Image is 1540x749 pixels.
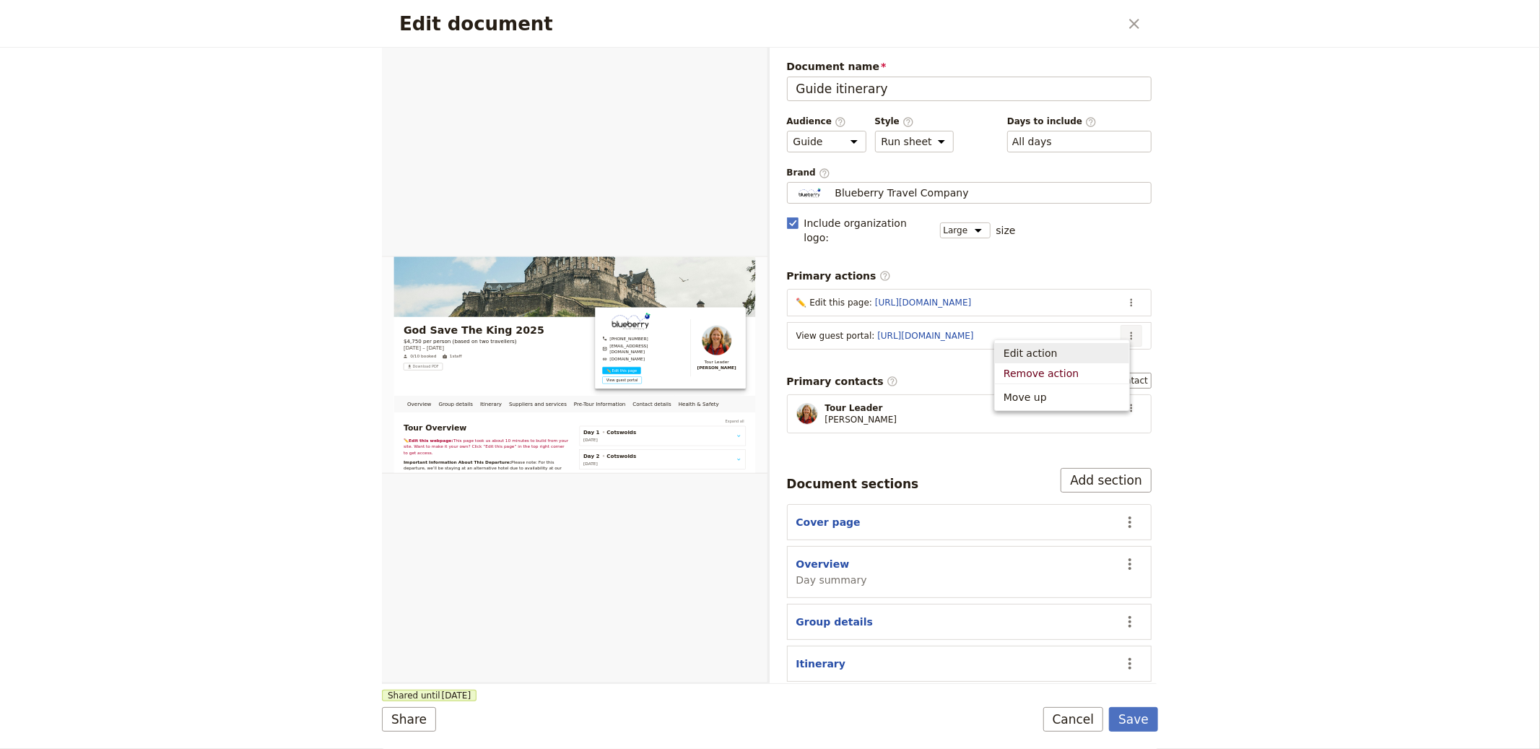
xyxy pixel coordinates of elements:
[1043,707,1104,732] button: Cancel
[940,222,991,238] select: size
[796,557,850,571] button: Overview
[756,246,850,260] span: Tour Leader
[528,133,680,176] img: Blueberry Travel Company logo
[875,116,954,128] span: Style
[546,189,638,204] span: [PHONE_NUMBER]
[1085,116,1097,126] span: ​
[382,690,477,701] span: Shared until
[787,116,866,128] span: Audience
[546,207,721,235] span: [EMAIL_ADDRESS][DOMAIN_NAME]
[767,165,839,237] img: Profile
[442,690,471,701] span: [DATE]
[592,334,702,374] a: Contact details
[483,412,522,430] span: Day 1
[483,490,517,501] span: [DATE]
[996,223,1016,238] span: size
[528,207,721,235] a: info@blueberrytravel.it
[804,216,931,245] span: Include organization logo :
[483,433,517,445] span: [DATE]
[796,330,1115,342] div: View guest portal :
[1061,468,1152,493] button: Add section
[1118,510,1142,534] button: Actions
[52,435,451,475] span: This page took us about 10 minutes to build from your site. Want to make it your own? Click “Edit...
[787,167,1152,179] span: Brand
[528,264,621,282] a: ✏️ Edit this page
[835,116,846,126] span: ​
[451,334,592,374] a: Pre-Tour Information
[819,168,830,178] span: ​
[787,131,866,152] select: Audience​
[1122,12,1147,36] button: Close dialog
[399,13,1119,35] h2: Edit document
[1121,292,1142,313] button: Actions
[1004,346,1058,360] span: Edit action
[825,402,897,414] span: Tour Leader
[1007,116,1152,128] span: Days to include
[756,259,850,273] span: [PERSON_NAME]
[483,469,863,503] button: Day 2Cotswolds[DATE]
[1004,366,1079,381] span: Remove action
[127,334,227,374] a: Group details
[382,707,436,732] button: Share
[528,189,721,204] a: +39 079 481 2011
[787,269,891,283] span: Primary actions
[296,334,451,374] a: Suppliers and services
[1121,397,1142,419] button: Actions
[52,334,127,374] a: Overview
[995,363,1129,384] button: Remove action
[796,615,873,629] button: Group details
[1121,325,1142,347] button: Actions
[787,475,919,493] div: Document sections
[835,186,969,200] span: Blueberry Travel Company
[528,287,623,305] a: View guest portal
[1012,134,1052,149] button: Days to include​Clear input
[546,238,630,253] span: [DOMAIN_NAME]
[995,387,1129,407] button: Move up
[887,376,898,387] span: ​
[796,403,818,425] img: Profile
[877,331,973,341] a: [URL][DOMAIN_NAME]
[1118,610,1142,634] button: Actions
[52,435,64,446] span: ✏️
[793,188,830,198] img: Profile
[52,194,389,211] p: $4,750 per person (based on two travellers)
[64,435,171,446] strong: Edit this webpage:
[875,298,971,308] a: [URL][DOMAIN_NAME]
[702,334,817,374] a: Health & Safety
[796,515,861,529] button: Cover page
[483,469,522,486] span: Day 2
[796,657,846,671] button: Itinerary
[528,238,721,253] a: www.blueberrytravel.it
[819,387,872,403] button: Expand all
[52,210,149,228] span: [DATE] – [DATE]
[825,414,897,425] span: [PERSON_NAME]
[995,343,1129,363] button: Edit action
[539,412,610,430] span: Cotswolds
[52,255,146,272] button: ​Download PDF
[796,297,1115,308] div: ✏️ Edit this page :
[787,59,1152,74] span: Document name
[875,131,954,152] select: Style​
[68,232,131,246] span: 0/10 booked
[902,116,914,126] span: ​
[1004,390,1047,404] span: Move up
[796,573,867,587] span: Day summary
[52,487,310,498] strong: Important Information About This Departure:
[539,469,610,486] span: Cotswolds
[787,77,1152,101] input: Document name
[74,258,136,269] span: Download PDF
[162,232,191,246] span: 1 staff
[787,374,898,389] span: Primary contacts
[1109,707,1158,732] button: Save
[483,412,863,447] button: Day 1Cotswolds[DATE]
[879,270,891,282] span: ​
[1118,552,1142,576] button: Actions
[1118,651,1142,676] button: Actions
[227,334,296,374] a: Itinerary
[52,400,204,422] strong: Tour Overview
